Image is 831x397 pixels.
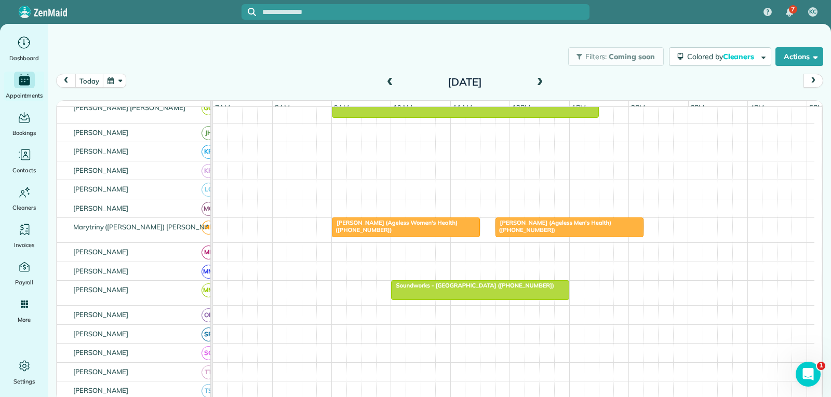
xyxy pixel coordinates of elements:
span: LC [202,183,216,197]
span: 8am [273,103,292,112]
span: [PERSON_NAME] [71,330,131,338]
span: [PERSON_NAME] [71,204,131,212]
span: Filters: [585,52,607,61]
span: [PERSON_NAME] [71,267,131,275]
a: Cleaners [4,184,44,213]
span: Bookings [12,128,36,138]
span: TT [202,365,216,379]
span: [PERSON_NAME] (Ageless Women's Health) ([PHONE_NUMBER]) [331,219,458,234]
div: 7 unread notifications [779,1,800,24]
span: KC [809,8,816,16]
span: JH [202,126,216,140]
button: Focus search [242,8,256,16]
span: MM [202,283,216,297]
a: Contacts [4,146,44,175]
span: [PERSON_NAME] [71,285,131,294]
span: Dashboard [9,53,39,63]
span: Soundworks - [GEOGRAPHIC_DATA] ([PHONE_NUMBER]) [391,282,554,289]
a: Bookings [4,109,44,138]
span: [PERSON_NAME] [71,386,131,394]
a: Invoices [4,221,44,250]
svg: Focus search [248,8,256,16]
span: 5pm [807,103,825,112]
span: ML [202,245,216,259]
span: [PERSON_NAME] [71,128,131,136]
span: 11am [451,103,474,112]
iframe: Intercom live chat [796,362,821,387]
span: Invoices [14,240,35,250]
span: KR [202,145,216,159]
span: 2pm [629,103,647,112]
span: 9am [332,103,351,112]
span: [PERSON_NAME] [71,185,131,193]
span: SC [202,346,216,360]
h2: [DATE] [400,76,530,88]
span: Contacts [12,165,36,175]
span: Cleaners [12,202,36,213]
span: [PERSON_NAME] [71,147,131,155]
span: Appointments [6,90,43,101]
span: 1 [817,362,825,370]
span: ME [202,221,216,235]
span: SR [202,327,216,341]
span: Marytriny ([PERSON_NAME]) [PERSON_NAME] [71,223,223,231]
span: 7 [791,5,795,13]
span: Coming soon [609,52,655,61]
a: Settings [4,358,44,387]
span: More [18,314,31,325]
span: OR [202,308,216,322]
span: 4pm [748,103,766,112]
span: 3pm [689,103,707,112]
span: [PERSON_NAME] [71,367,131,376]
span: GG [202,101,216,115]
button: Actions [775,47,823,66]
span: 12pm [510,103,532,112]
span: Colored by [687,52,758,61]
button: prev [56,74,76,88]
button: next [803,74,823,88]
span: 1pm [570,103,588,112]
button: today [75,74,103,88]
a: Appointments [4,72,44,101]
button: Colored byCleaners [669,47,771,66]
span: MM [202,265,216,279]
span: [PERSON_NAME] [71,248,131,256]
span: KR [202,164,216,178]
span: MG [202,202,216,216]
span: Payroll [15,277,34,288]
span: [PERSON_NAME] [71,310,131,319]
span: Cleaners [723,52,756,61]
a: Dashboard [4,34,44,63]
span: [PERSON_NAME] [71,348,131,357]
a: Payroll [4,258,44,288]
span: 10am [391,103,414,112]
span: [PERSON_NAME] (Ageless Men's Health) ([PHONE_NUMBER]) [495,219,612,234]
span: 7am [213,103,232,112]
span: [PERSON_NAME] [PERSON_NAME] [71,103,187,112]
span: [PERSON_NAME] [71,166,131,174]
span: Settings [14,376,35,387]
